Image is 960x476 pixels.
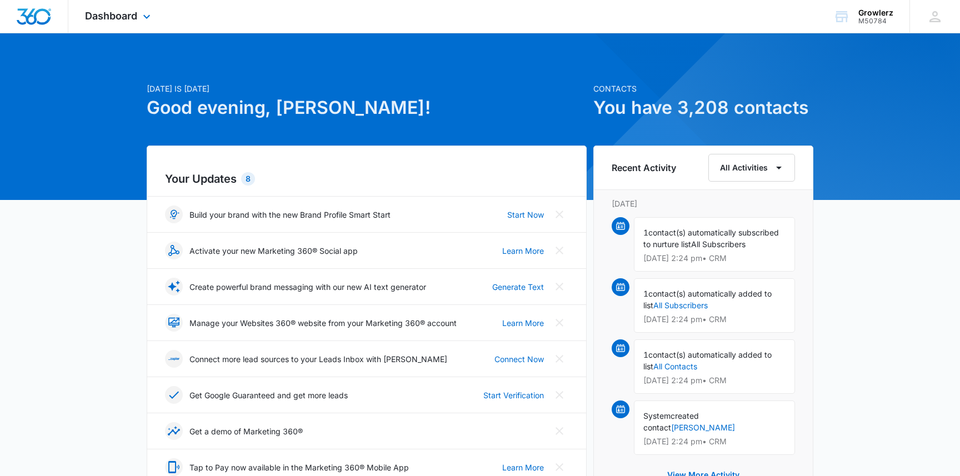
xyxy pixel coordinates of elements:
button: Close [551,242,568,259]
div: 8 [241,172,255,186]
p: Tap to Pay now available in the Marketing 360® Mobile App [189,462,409,473]
p: Build your brand with the new Brand Profile Smart Start [189,209,391,221]
p: Activate your new Marketing 360® Social app [189,245,358,257]
a: All Subscribers [653,300,708,310]
span: 1 [643,350,648,359]
p: Manage your Websites 360® website from your Marketing 360® account [189,317,457,329]
p: [DATE] 2:24 pm • CRM [643,254,786,262]
a: Start Now [507,209,544,221]
a: Learn More [502,317,544,329]
p: [DATE] 2:24 pm • CRM [643,438,786,445]
button: Close [551,422,568,440]
h2: Your Updates [165,171,568,187]
button: Close [551,314,568,332]
span: System [643,411,671,420]
button: Close [551,386,568,404]
div: account id [858,17,893,25]
a: All Contacts [653,362,697,371]
span: created contact [643,411,699,432]
h1: You have 3,208 contacts [593,94,813,121]
p: [DATE] 2:24 pm • CRM [643,315,786,323]
a: Start Verification [483,389,544,401]
a: Generate Text [492,281,544,293]
p: [DATE] 2:24 pm • CRM [643,377,786,384]
span: All Subscribers [691,239,746,249]
p: [DATE] is [DATE] [147,83,587,94]
span: contact(s) automatically subscribed to nurture list [643,228,779,249]
span: contact(s) automatically added to list [643,289,772,310]
button: Close [551,458,568,476]
a: Learn More [502,462,544,473]
p: Get a demo of Marketing 360® [189,425,303,437]
span: 1 [643,228,648,237]
p: Get Google Guaranteed and get more leads [189,389,348,401]
button: All Activities [708,154,795,182]
a: Connect Now [494,353,544,365]
button: Close [551,278,568,295]
button: Close [551,350,568,368]
p: Contacts [593,83,813,94]
div: account name [858,8,893,17]
p: Connect more lead sources to your Leads Inbox with [PERSON_NAME] [189,353,447,365]
span: Dashboard [85,10,137,22]
a: Learn More [502,245,544,257]
button: Close [551,206,568,223]
span: contact(s) automatically added to list [643,350,772,371]
h1: Good evening, [PERSON_NAME]! [147,94,587,121]
p: [DATE] [612,198,795,209]
span: 1 [643,289,648,298]
p: Create powerful brand messaging with our new AI text generator [189,281,426,293]
h6: Recent Activity [612,161,676,174]
a: [PERSON_NAME] [671,423,735,432]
